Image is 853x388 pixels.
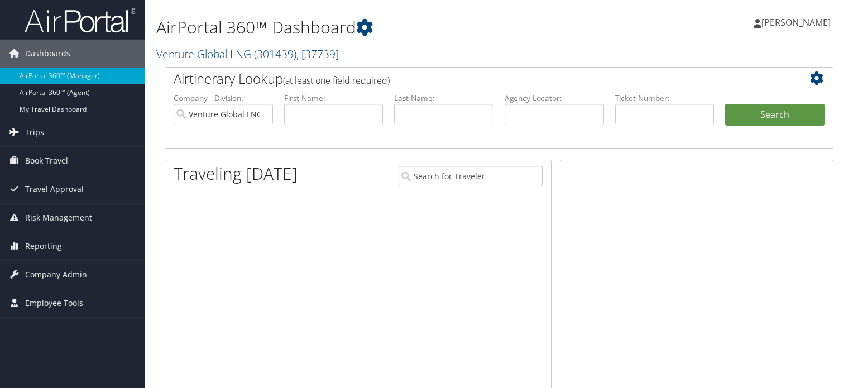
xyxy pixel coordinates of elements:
[156,46,339,61] a: Venture Global LNG
[25,40,70,68] span: Dashboards
[25,204,92,232] span: Risk Management
[25,7,136,33] img: airportal-logo.png
[25,147,68,175] span: Book Travel
[284,93,384,104] label: First Name:
[725,104,825,126] button: Search
[283,74,390,87] span: (at least one field required)
[399,166,543,186] input: Search for Traveler
[505,93,604,104] label: Agency Locator:
[25,118,44,146] span: Trips
[174,69,769,88] h2: Airtinerary Lookup
[754,6,842,39] a: [PERSON_NAME]
[25,289,83,317] span: Employee Tools
[761,16,831,28] span: [PERSON_NAME]
[25,232,62,260] span: Reporting
[174,93,273,104] label: Company - Division:
[296,46,339,61] span: , [ 37739 ]
[25,175,84,203] span: Travel Approval
[156,16,614,39] h1: AirPortal 360™ Dashboard
[615,93,715,104] label: Ticket Number:
[174,162,298,185] h1: Traveling [DATE]
[394,93,493,104] label: Last Name:
[25,261,87,289] span: Company Admin
[254,46,296,61] span: ( 301439 )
